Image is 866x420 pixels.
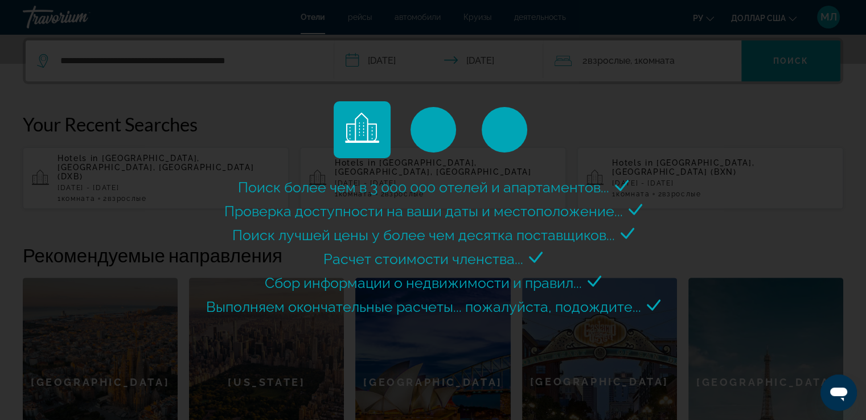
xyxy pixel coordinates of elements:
span: Проверка доступности на ваши даты и местоположение... [224,203,623,220]
span: Поиск лучшей цены у более чем десятка поставщиков... [232,227,615,244]
span: Сбор информации о недвижимости и правил... [265,274,582,291]
iframe: Кнопка запуска окна обмена сообщениями [820,374,857,411]
span: Расчет стоимости членства... [323,250,523,267]
span: Выполняем окончательные расчеты... пожалуйста, подождите... [206,298,641,315]
span: Поиск более чем в 3 000 000 отелей и апартаментов... [238,179,609,196]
